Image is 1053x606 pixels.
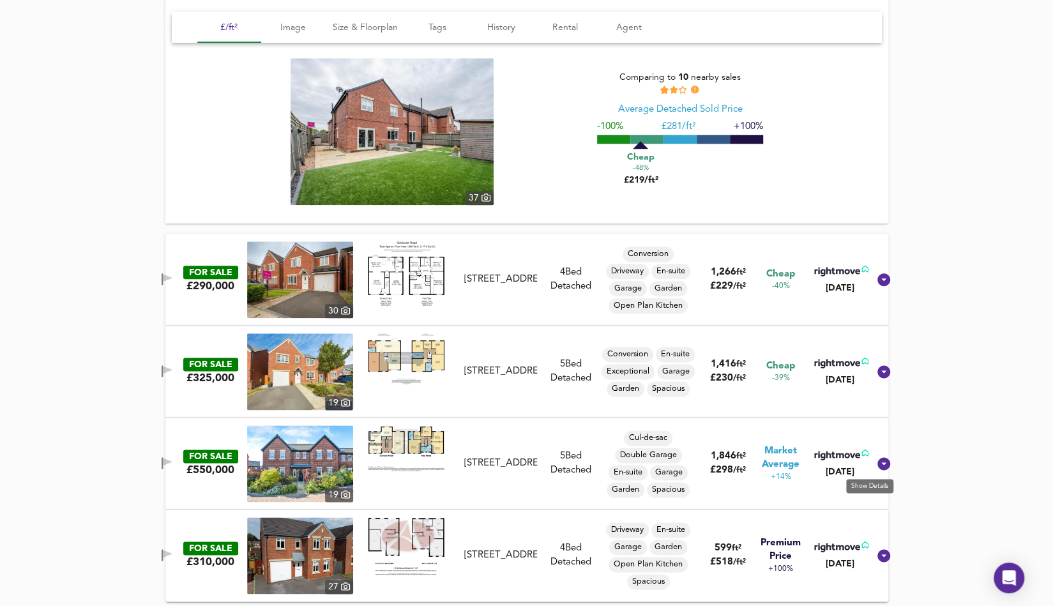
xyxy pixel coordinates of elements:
div: 19 [325,488,353,502]
span: Conversion [602,349,653,360]
div: Double Garage [615,448,682,463]
div: Garage [657,364,695,379]
span: Open Plan Kitchen [609,559,688,570]
span: 1,266 [710,268,736,277]
div: En-suite [651,522,690,538]
div: [DATE] [812,374,868,386]
div: [DATE] [812,557,868,570]
div: Garden [649,281,687,296]
span: En-suite [609,467,648,478]
span: -40% [771,281,789,292]
span: Open Plan Kitchen [609,300,688,312]
svg: Show Details [876,364,891,379]
span: / ft² [733,558,746,566]
span: Exceptional [602,366,655,377]
span: ft² [736,268,745,276]
div: FOR SALE [183,358,238,371]
span: Conversion [623,248,674,260]
span: £ 298 [710,466,746,475]
div: Spacious [647,381,690,397]
svg: Show Details [876,272,891,287]
span: £ 229 [710,282,746,291]
div: £219/ft² [609,149,672,186]
span: Market Average [753,444,808,472]
span: 1,416 [710,360,736,369]
span: Size & Floorplan [333,20,398,36]
div: £290,000 [186,279,234,293]
div: Garage [609,540,647,555]
span: Garden [649,542,687,553]
span: £ 281/ft² [662,122,695,132]
img: Floorplan [368,425,444,471]
div: 19 [325,396,353,410]
div: Exceptional [602,364,655,379]
span: 599 [715,543,732,553]
div: En-suite [609,465,648,480]
a: property thumbnail 27 [247,517,353,594]
span: Garden [649,283,687,294]
img: Floorplan [368,241,444,306]
div: En-suite [651,264,690,279]
div: 4 Bed Detached [542,266,600,293]
span: / ft² [733,466,746,474]
a: property thumbnail 19 [247,333,353,410]
span: Double Garage [615,450,682,461]
div: En-suite [656,347,695,362]
span: +100% [768,564,793,575]
div: FOR SALE£550,000 property thumbnail 19 Floorplan[STREET_ADDRESS]5Bed DetachedCul-de-sacDouble Gar... [165,418,888,510]
span: Garden [607,383,644,395]
span: Tags [413,20,462,36]
div: £550,000 [186,463,234,477]
span: Garden [607,484,644,496]
span: Cul-de-sac [624,432,672,444]
div: [STREET_ADDRESS] [464,365,537,378]
div: Driveway [606,522,649,538]
div: £325,000 [186,371,234,385]
span: £ 230 [710,374,746,383]
span: Garage [657,366,695,377]
div: £310,000 [186,555,234,569]
img: Floorplan [368,517,444,575]
div: 27 [325,580,353,594]
a: property thumbnail 19 [247,425,353,502]
div: Open Intercom Messenger [994,563,1024,593]
span: Cheap [766,360,795,373]
div: Open Plan Kitchen [609,298,688,314]
span: -48% [633,163,649,174]
div: Driveway [606,264,649,279]
div: Stonechat Drive, Maghull, Merseyside, L31 1LN [459,457,542,470]
span: / ft² [733,282,746,291]
span: Garage [650,467,688,478]
img: Floorplan [368,333,444,384]
span: En-suite [651,524,690,536]
img: property thumbnail [247,241,353,318]
div: FOR SALE [183,266,238,279]
div: 5 Bed Detached [542,450,600,477]
span: Image [269,20,317,36]
span: £/ft² [205,20,254,36]
div: FOR SALE [183,450,238,463]
span: Driveway [606,266,649,277]
span: Spacious [647,484,690,496]
div: Cul-de-sac [624,430,672,446]
div: Garden [607,482,644,497]
a: property thumbnail 37 [291,58,494,205]
span: 10 [678,73,688,82]
div: Spacious [627,574,670,589]
span: Driveway [606,524,649,536]
a: property thumbnail 30 [247,241,353,318]
span: Garage [609,542,647,553]
div: Garage [650,465,688,480]
div: [DATE] [812,282,868,294]
div: Average Detached Sold Price [617,103,742,116]
span: Cheap [766,268,795,281]
span: En-suite [651,266,690,277]
div: 5 Bed Detached [542,358,600,385]
img: property thumbnail [247,425,353,502]
span: 1,846 [710,451,736,461]
div: Conversion [623,246,674,262]
div: FOR SALE£310,000 property thumbnail 27 Floorplan[STREET_ADDRESS]4Bed DetachedDrivewayEn-suiteGara... [165,510,888,602]
span: ft² [732,544,741,552]
div: [STREET_ADDRESS] [464,549,537,562]
img: property thumbnail [247,517,353,594]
